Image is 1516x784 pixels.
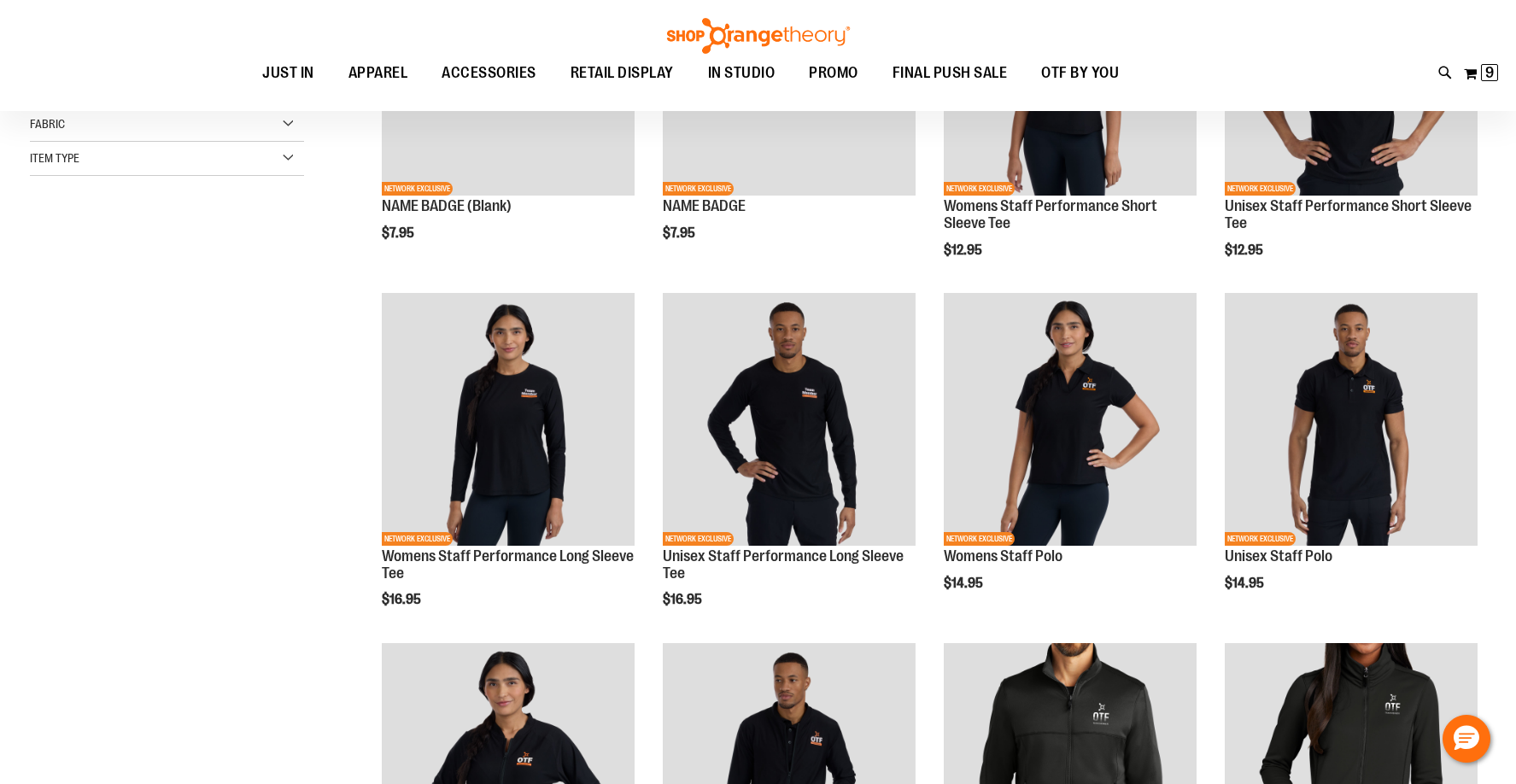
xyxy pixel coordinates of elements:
[944,532,1015,546] span: NETWORK EXCLUSIVE
[663,182,734,196] span: NETWORK EXCLUSIVE
[809,54,858,92] span: PROMO
[245,54,331,93] a: JUST IN
[382,592,424,607] span: $16.95
[382,225,417,241] span: $7.95
[553,54,691,93] a: RETAIL DISPLAY
[944,293,1197,548] a: Womens Staff PoloNETWORK EXCLUSIVE
[1225,532,1296,546] span: NETWORK EXCLUSIVE
[1225,197,1472,231] a: Unisex Staff Performance Short Sleeve Tee
[663,293,916,546] img: Unisex Staff Performance Long Sleeve Tee
[1041,54,1119,92] span: OTF BY YOU
[424,54,553,93] a: ACCESSORIES
[331,54,425,93] a: APPAREL
[654,284,924,651] div: product
[1216,284,1486,635] div: product
[1225,547,1332,565] a: Unisex Staff Polo
[1024,54,1136,93] a: OTF BY YOU
[382,532,453,546] span: NETWORK EXCLUSIVE
[944,576,986,591] span: $14.95
[1225,182,1296,196] span: NETWORK EXCLUSIVE
[442,54,536,92] span: ACCESSORIES
[944,182,1015,196] span: NETWORK EXCLUSIVE
[30,151,79,165] span: Item Type
[30,117,65,131] span: Fabric
[875,54,1025,93] a: FINAL PUSH SALE
[1225,243,1266,258] span: $12.95
[382,197,512,214] a: NAME BADGE (Blank)
[1443,715,1490,763] button: Hello, have a question? Let’s chat.
[1485,64,1494,81] span: 9
[944,293,1197,546] img: Womens Staff Polo
[1225,293,1478,548] a: Unisex Staff PoloNETWORK EXCLUSIVE
[373,284,643,651] div: product
[944,197,1157,231] a: Womens Staff Performance Short Sleeve Tee
[382,293,635,546] img: Womens Staff Performance Long Sleeve Tee
[663,293,916,548] a: Unisex Staff Performance Long Sleeve TeeNETWORK EXCLUSIVE
[893,54,1008,92] span: FINAL PUSH SALE
[382,182,453,196] span: NETWORK EXCLUSIVE
[944,547,1062,565] a: Womens Staff Polo
[792,54,875,93] a: PROMO
[663,547,904,582] a: Unisex Staff Performance Long Sleeve Tee
[262,54,314,92] span: JUST IN
[663,197,746,214] a: NAME BADGE
[382,547,634,582] a: Womens Staff Performance Long Sleeve Tee
[691,54,793,92] a: IN STUDIO
[944,243,985,258] span: $12.95
[1225,576,1267,591] span: $14.95
[664,18,852,54] img: Shop Orangetheory
[663,592,705,607] span: $16.95
[382,293,635,548] a: Womens Staff Performance Long Sleeve TeeNETWORK EXCLUSIVE
[1225,293,1478,546] img: Unisex Staff Polo
[663,225,698,241] span: $7.95
[348,54,408,92] span: APPAREL
[935,284,1205,635] div: product
[708,54,776,92] span: IN STUDIO
[571,54,674,92] span: RETAIL DISPLAY
[663,532,734,546] span: NETWORK EXCLUSIVE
